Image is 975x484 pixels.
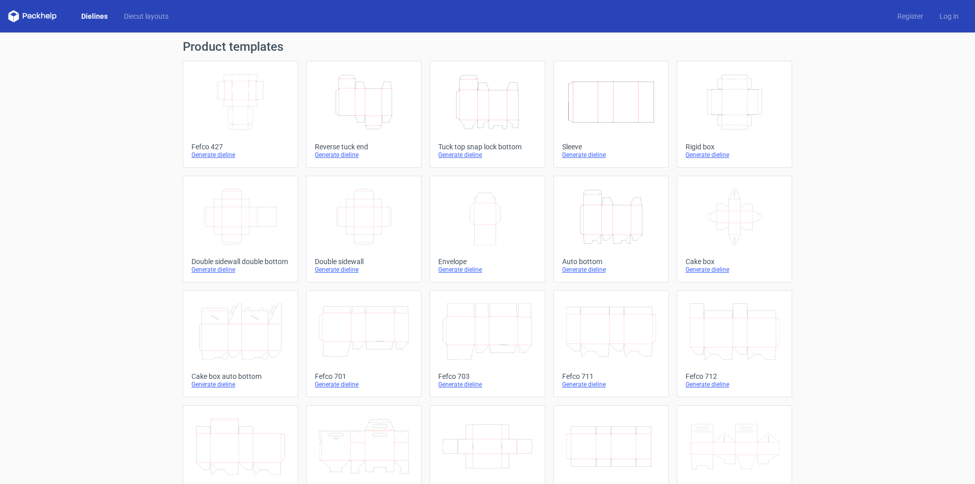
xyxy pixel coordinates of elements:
a: Log in [931,11,967,21]
div: Rigid box [686,143,784,151]
div: Double sidewall [315,257,413,266]
div: Generate dieline [438,380,536,389]
div: Generate dieline [686,266,784,274]
a: Auto bottomGenerate dieline [554,176,669,282]
div: Generate dieline [438,151,536,159]
div: Fefco 712 [686,372,784,380]
div: Generate dieline [686,380,784,389]
div: Generate dieline [438,266,536,274]
a: Reverse tuck endGenerate dieline [306,61,421,168]
h1: Product templates [183,41,792,53]
a: Register [889,11,931,21]
a: EnvelopeGenerate dieline [430,176,545,282]
a: SleeveGenerate dieline [554,61,669,168]
div: Cake box auto bottom [191,372,289,380]
div: Generate dieline [315,380,413,389]
a: Rigid boxGenerate dieline [677,61,792,168]
div: Envelope [438,257,536,266]
div: Generate dieline [686,151,784,159]
a: Tuck top snap lock bottomGenerate dieline [430,61,545,168]
a: Fefco 703Generate dieline [430,291,545,397]
a: Double sidewall double bottomGenerate dieline [183,176,298,282]
a: Fefco 711Generate dieline [554,291,669,397]
div: Generate dieline [562,266,660,274]
a: Fefco 701Generate dieline [306,291,421,397]
a: Fefco 712Generate dieline [677,291,792,397]
div: Generate dieline [315,266,413,274]
div: Generate dieline [562,151,660,159]
div: Double sidewall double bottom [191,257,289,266]
div: Fefco 711 [562,372,660,380]
div: Generate dieline [191,151,289,159]
div: Generate dieline [191,266,289,274]
a: Dielines [73,11,116,21]
div: Generate dieline [315,151,413,159]
div: Cake box [686,257,784,266]
a: Diecut layouts [116,11,177,21]
div: Generate dieline [191,380,289,389]
div: Sleeve [562,143,660,151]
div: Reverse tuck end [315,143,413,151]
div: Fefco 427 [191,143,289,151]
a: Cake boxGenerate dieline [677,176,792,282]
div: Fefco 701 [315,372,413,380]
a: Cake box auto bottomGenerate dieline [183,291,298,397]
div: Fefco 703 [438,372,536,380]
div: Tuck top snap lock bottom [438,143,536,151]
a: Double sidewallGenerate dieline [306,176,421,282]
div: Auto bottom [562,257,660,266]
a: Fefco 427Generate dieline [183,61,298,168]
div: Generate dieline [562,380,660,389]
